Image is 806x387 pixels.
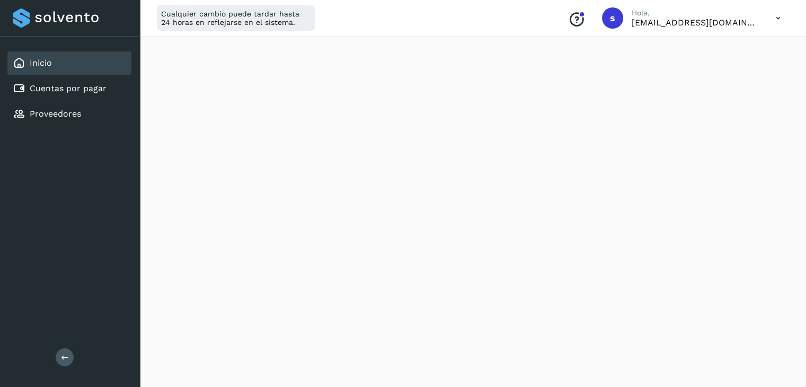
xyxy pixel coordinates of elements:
[157,5,315,31] div: Cualquier cambio puede tardar hasta 24 horas en reflejarse en el sistema.
[30,83,107,93] a: Cuentas por pagar
[632,8,759,17] p: Hola,
[7,102,131,126] div: Proveedores
[632,17,759,28] p: selma@enviopack.com
[30,58,52,68] a: Inicio
[30,109,81,119] a: Proveedores
[7,77,131,100] div: Cuentas por pagar
[7,51,131,75] div: Inicio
